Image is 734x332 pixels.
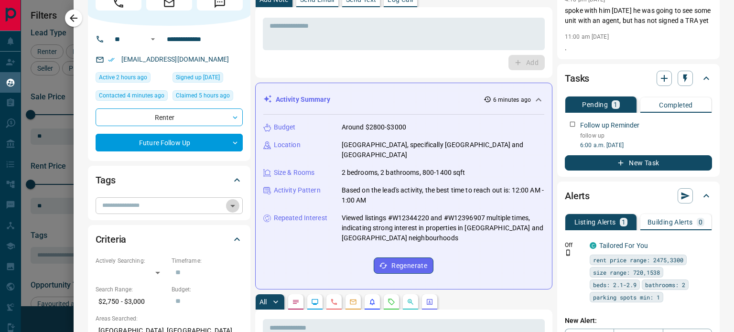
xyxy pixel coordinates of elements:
[96,108,243,126] div: Renter
[96,314,243,323] p: Areas Searched:
[96,90,168,104] div: Fri Sep 12 2025
[173,72,243,86] div: Thu Jun 06 2019
[226,199,239,213] button: Open
[580,120,639,130] p: Follow up Reminder
[590,242,596,249] div: condos.ca
[330,298,338,306] svg: Calls
[374,257,433,274] button: Regenerate
[259,299,267,305] p: All
[565,188,590,203] h2: Alerts
[699,219,702,225] p: 0
[426,298,433,306] svg: Agent Actions
[648,219,693,225] p: Building Alerts
[173,90,243,104] div: Fri Sep 12 2025
[614,101,617,108] p: 1
[659,102,693,108] p: Completed
[96,228,243,251] div: Criteria
[342,140,544,160] p: [GEOGRAPHIC_DATA], specifically [GEOGRAPHIC_DATA] and [GEOGRAPHIC_DATA]
[342,213,544,243] p: Viewed listings #W12344220 and #W12396907 multiple times, indicating strong interest in propertie...
[274,122,296,132] p: Budget
[342,185,544,205] p: Based on the lead's activity, the best time to reach out is: 12:00 AM - 1:00 AM
[565,43,712,53] p: .
[96,285,167,294] p: Search Range:
[599,242,648,249] a: Tailored For You
[342,168,465,178] p: 2 bedrooms, 2 bathrooms, 800-1400 sqft
[349,298,357,306] svg: Emails
[493,96,531,104] p: 6 minutes ago
[176,73,220,82] span: Signed up [DATE]
[593,268,660,277] span: size range: 720,1538
[274,185,321,195] p: Activity Pattern
[274,213,327,223] p: Repeated Interest
[172,285,243,294] p: Budget:
[121,55,229,63] a: [EMAIL_ADDRESS][DOMAIN_NAME]
[574,219,616,225] p: Listing Alerts
[565,67,712,90] div: Tasks
[565,316,712,326] p: New Alert:
[580,131,712,140] p: follow up
[96,169,243,192] div: Tags
[645,280,685,289] span: bathrooms: 2
[565,241,584,249] p: Off
[96,72,168,86] div: Fri Sep 12 2025
[565,33,609,40] p: 11:00 am [DATE]
[565,71,589,86] h2: Tasks
[565,6,712,26] p: spoke with him [DATE] he was going to see some unit with an agent, but has not signed a TRA yet
[147,33,159,45] button: Open
[580,141,712,150] p: 6:00 a.m. [DATE]
[172,257,243,265] p: Timeframe:
[311,298,319,306] svg: Lead Browsing Activity
[292,298,300,306] svg: Notes
[99,73,147,82] span: Active 2 hours ago
[263,91,544,108] div: Activity Summary6 minutes ago
[96,294,167,310] p: $2,750 - $3,000
[593,255,683,265] span: rent price range: 2475,3300
[96,257,167,265] p: Actively Searching:
[582,101,608,108] p: Pending
[342,122,406,132] p: Around $2800-$3000
[96,134,243,151] div: Future Follow Up
[368,298,376,306] svg: Listing Alerts
[96,232,127,247] h2: Criteria
[565,184,712,207] div: Alerts
[622,219,626,225] p: 1
[274,140,301,150] p: Location
[593,280,637,289] span: beds: 2.1-2.9
[407,298,414,306] svg: Opportunities
[108,56,115,63] svg: Email Verified
[96,172,116,188] h2: Tags
[565,249,572,256] svg: Push Notification Only
[565,155,712,171] button: New Task
[276,95,330,105] p: Activity Summary
[274,168,315,178] p: Size & Rooms
[593,292,660,302] span: parking spots min: 1
[388,298,395,306] svg: Requests
[176,91,230,100] span: Claimed 5 hours ago
[99,91,164,100] span: Contacted 4 minutes ago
